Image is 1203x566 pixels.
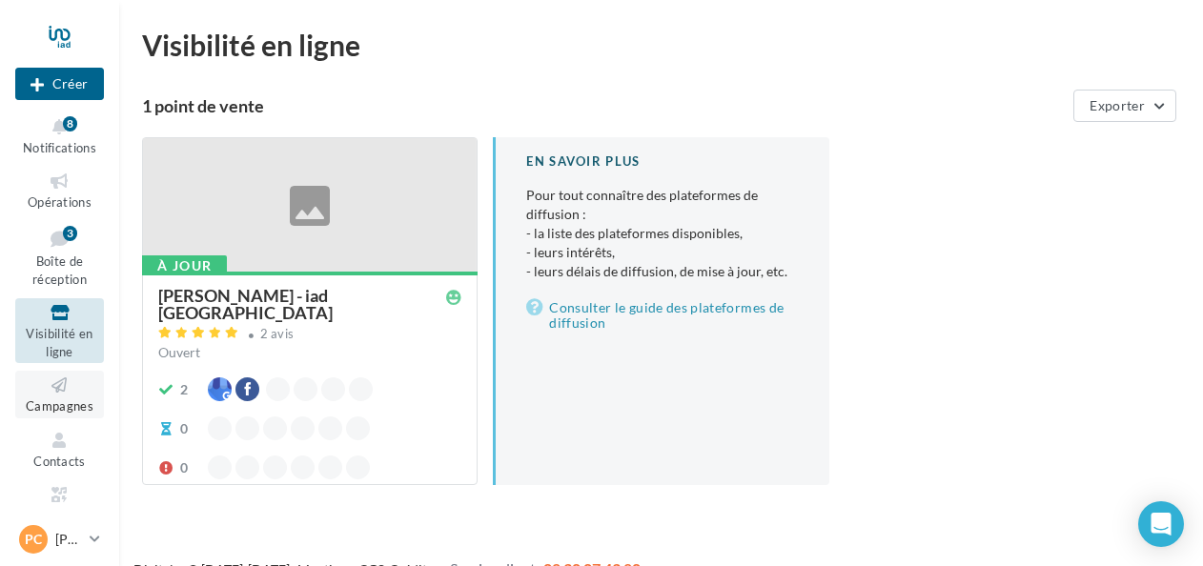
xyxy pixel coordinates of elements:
[32,253,87,287] span: Boîte de réception
[15,480,104,527] a: Médiathèque
[63,226,77,241] div: 3
[526,296,798,334] a: Consulter le guide des plateformes de diffusion
[15,68,104,100] div: Nouvelle campagne
[142,97,1066,114] div: 1 point de vente
[180,458,188,477] div: 0
[526,224,798,243] li: - la liste des plateformes disponibles,
[26,326,92,359] span: Visibilité en ligne
[26,398,93,414] span: Campagnes
[15,222,104,292] a: Boîte de réception3
[526,243,798,262] li: - leurs intérêts,
[1138,501,1184,547] div: Open Intercom Messenger
[1090,97,1145,113] span: Exporter
[142,30,1180,59] div: Visibilité en ligne
[15,521,104,557] a: PC [PERSON_NAME]
[260,328,295,340] div: 2 avis
[28,194,92,210] span: Opérations
[15,298,104,363] a: Visibilité en ligne
[15,426,104,473] a: Contacts
[158,324,461,347] a: 2 avis
[526,262,798,281] li: - leurs délais de diffusion, de mise à jour, etc.
[158,344,200,360] span: Ouvert
[180,380,188,399] div: 2
[23,140,96,155] span: Notifications
[158,287,446,321] div: [PERSON_NAME] - iad [GEOGRAPHIC_DATA]
[25,530,42,549] span: PC
[180,419,188,438] div: 0
[15,167,104,213] a: Opérations
[1073,90,1176,122] button: Exporter
[63,116,77,131] div: 8
[526,152,798,171] div: En savoir plus
[15,112,104,159] button: Notifications 8
[55,530,82,549] p: [PERSON_NAME]
[15,371,104,417] a: Campagnes
[15,68,104,100] button: Créer
[526,186,798,281] p: Pour tout connaître des plateformes de diffusion :
[142,255,227,276] div: À jour
[33,454,86,469] span: Contacts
